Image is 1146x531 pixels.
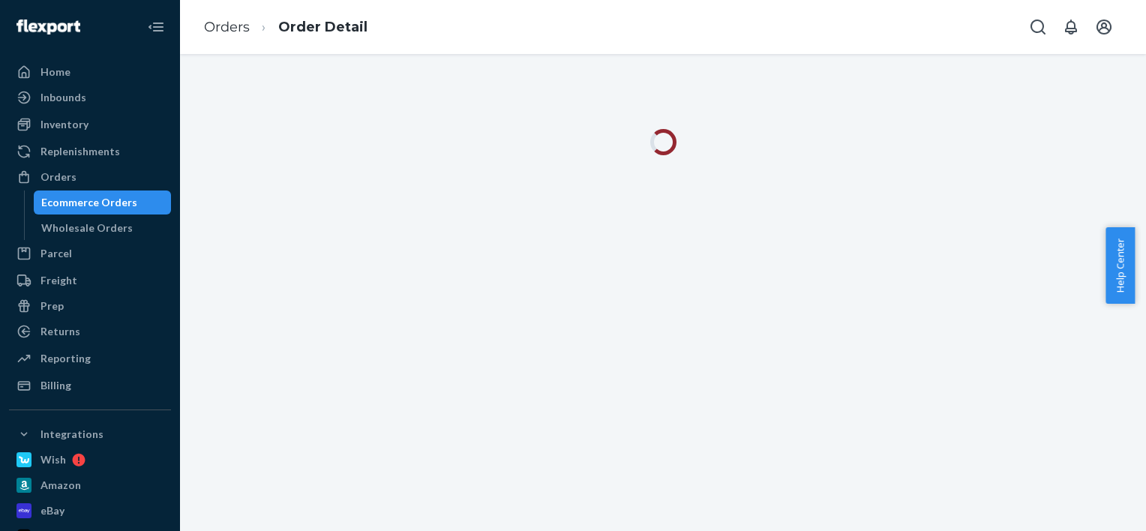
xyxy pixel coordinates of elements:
a: Ecommerce Orders [34,190,172,214]
a: Amazon [9,473,171,497]
div: Parcel [40,246,72,261]
a: Reporting [9,346,171,370]
div: Wish [40,452,66,467]
div: Replenishments [40,144,120,159]
div: Billing [40,378,71,393]
div: Inventory [40,117,88,132]
img: Flexport logo [16,19,80,34]
div: eBay [40,503,64,518]
a: Prep [9,294,171,318]
a: Inbounds [9,85,171,109]
div: Orders [40,169,76,184]
div: Inbounds [40,90,86,105]
a: eBay [9,499,171,523]
div: Amazon [40,478,81,493]
a: Replenishments [9,139,171,163]
a: Home [9,60,171,84]
a: Orders [9,165,171,189]
div: Home [40,64,70,79]
div: Freight [40,273,77,288]
button: Open Search Box [1023,12,1053,42]
div: Returns [40,324,80,339]
a: Inventory [9,112,171,136]
div: Prep [40,298,64,313]
a: Parcel [9,241,171,265]
div: Reporting [40,351,91,366]
a: Freight [9,268,171,292]
div: Integrations [40,427,103,442]
ol: breadcrumbs [192,5,379,49]
a: Wish [9,448,171,472]
button: Close Navigation [141,12,171,42]
button: Help Center [1105,227,1135,304]
div: Wholesale Orders [41,220,133,235]
a: Billing [9,373,171,397]
div: Ecommerce Orders [41,195,137,210]
button: Open account menu [1089,12,1119,42]
a: Orders [204,19,250,35]
a: Wholesale Orders [34,216,172,240]
button: Open notifications [1056,12,1086,42]
button: Integrations [9,422,171,446]
a: Order Detail [278,19,367,35]
a: Returns [9,319,171,343]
